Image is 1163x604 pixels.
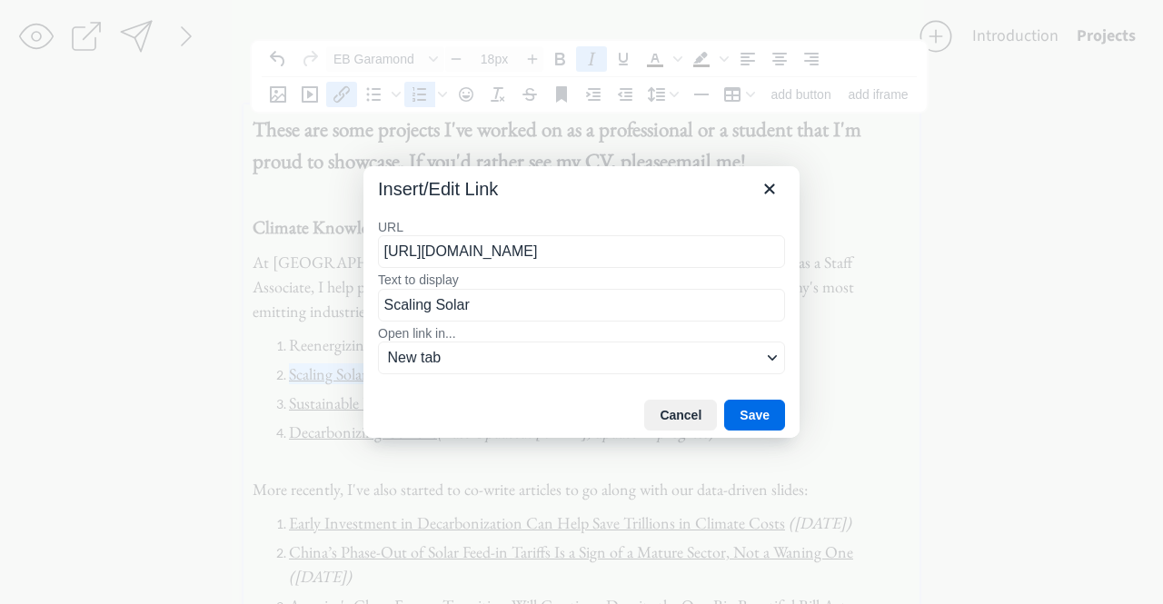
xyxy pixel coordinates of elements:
label: URL [378,219,785,235]
button: Save [724,400,785,431]
span: New tab [388,347,761,369]
button: Cancel [644,400,717,431]
button: Close [754,173,785,204]
label: Open link in... [378,325,785,342]
label: Text to display [378,272,785,288]
button: Open link in... [378,342,785,374]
